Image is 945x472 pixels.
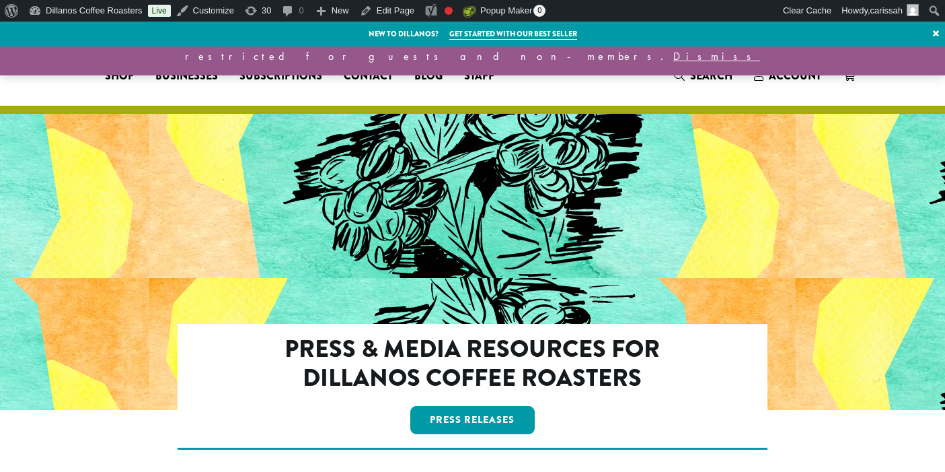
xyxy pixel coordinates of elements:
[690,68,732,83] span: Search
[673,49,760,63] a: Dismiss
[445,7,453,15] div: Focus keyphrase not set
[239,68,322,85] span: Subscriptions
[94,65,145,87] a: Shop
[927,22,945,46] a: ×
[155,68,218,85] span: Businesses
[414,68,443,85] span: Blog
[235,335,710,393] h2: Press & Media Resources for Dillanos Coffee Roasters
[870,5,903,15] span: carissah
[453,65,505,87] a: Staff
[410,406,535,434] a: Press Releases
[769,68,821,83] span: Account
[533,5,545,17] span: 0
[105,68,134,85] span: Shop
[344,68,393,85] span: Contact
[449,28,577,40] a: Get started with our best seller
[663,65,743,87] a: Search
[148,5,171,17] a: Live
[464,68,494,85] span: Staff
